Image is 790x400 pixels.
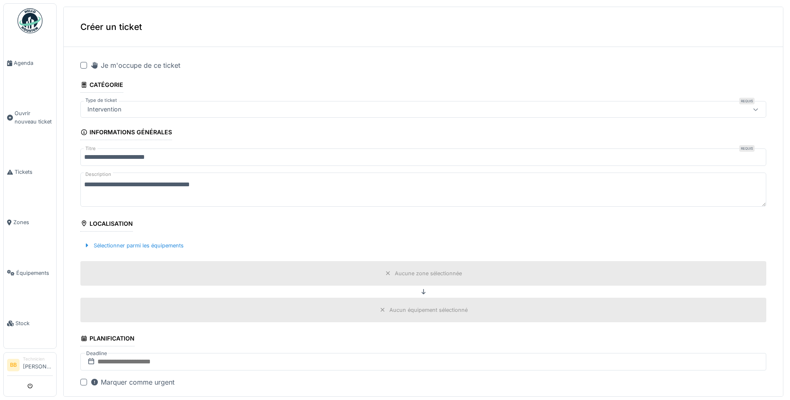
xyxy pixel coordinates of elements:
[80,217,133,232] div: Localisation
[84,145,97,152] label: Titre
[16,269,53,277] span: Équipements
[14,59,53,67] span: Agenda
[17,8,42,33] img: Badge_color-CXgf-gQk.svg
[80,332,135,346] div: Planification
[4,197,56,247] a: Zones
[15,168,53,176] span: Tickets
[4,248,56,298] a: Équipements
[84,97,119,104] label: Type de ticket
[7,356,53,376] a: BB Technicien[PERSON_NAME]
[4,88,56,147] a: Ouvrir nouveau ticket
[90,377,174,387] div: Marquer comme urgent
[4,147,56,197] a: Tickets
[84,169,113,180] label: Description
[23,356,53,362] div: Technicien
[80,126,172,140] div: Informations générales
[84,105,125,114] div: Intervention
[4,298,56,348] a: Stock
[389,306,468,314] div: Aucun équipement sélectionné
[80,240,187,251] div: Sélectionner parmi les équipements
[64,7,783,47] div: Créer un ticket
[15,109,53,125] span: Ouvrir nouveau ticket
[85,349,108,358] label: Deadline
[80,79,123,93] div: Catégorie
[90,60,180,70] div: Je m'occupe de ce ticket
[13,218,53,226] span: Zones
[739,145,755,152] div: Requis
[15,319,53,327] span: Stock
[395,269,462,277] div: Aucune zone sélectionnée
[23,356,53,374] li: [PERSON_NAME]
[7,359,20,371] li: BB
[739,98,755,104] div: Requis
[4,38,56,88] a: Agenda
